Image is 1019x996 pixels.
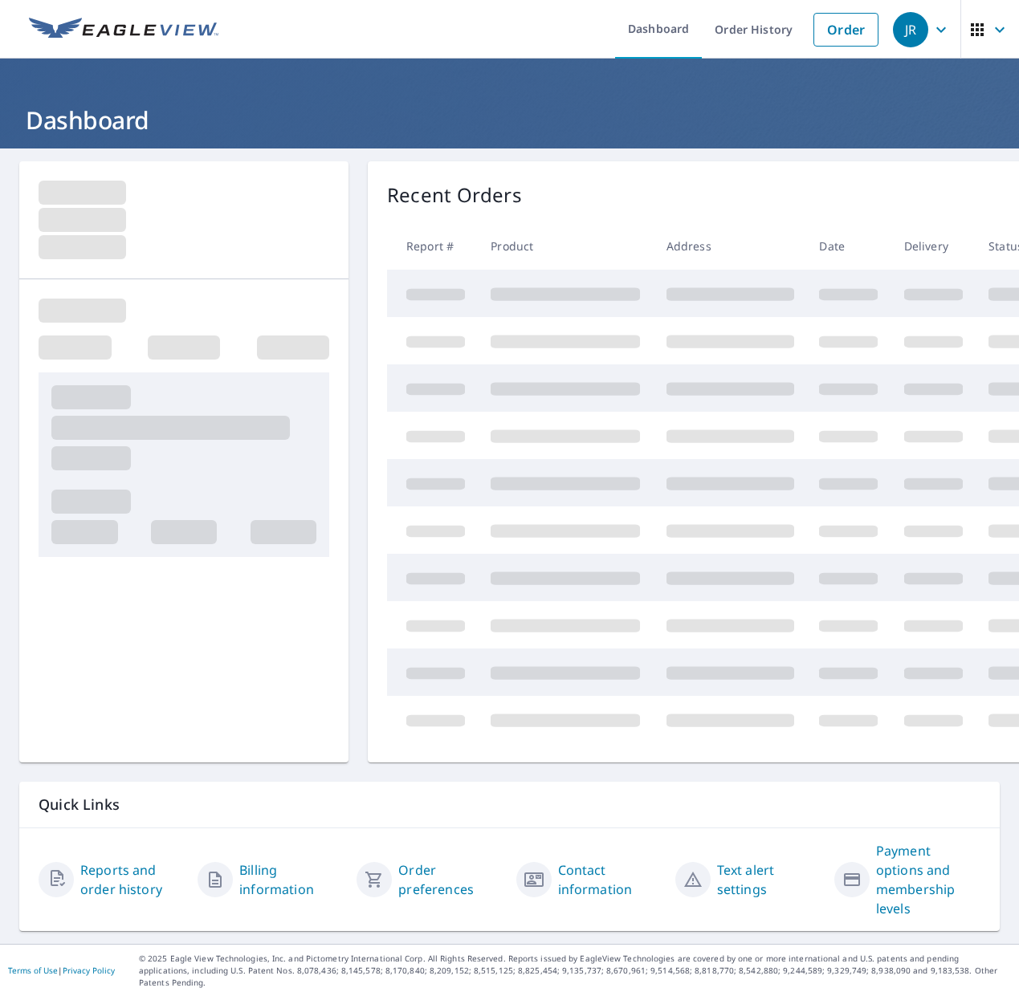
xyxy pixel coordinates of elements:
a: Text alert settings [717,860,821,899]
a: Order preferences [398,860,503,899]
a: Privacy Policy [63,965,115,976]
p: | [8,966,115,975]
a: Reports and order history [80,860,185,899]
p: Recent Orders [387,181,522,209]
h1: Dashboard [19,104,1000,136]
p: © 2025 Eagle View Technologies, Inc. and Pictometry International Corp. All Rights Reserved. Repo... [139,953,1011,989]
a: Terms of Use [8,965,58,976]
th: Product [478,222,653,270]
a: Contact information [558,860,662,899]
a: Payment options and membership levels [876,841,980,918]
th: Date [806,222,891,270]
a: Billing information [239,860,344,899]
th: Report # [387,222,478,270]
th: Address [654,222,807,270]
th: Delivery [891,222,976,270]
p: Quick Links [39,795,980,815]
div: JR [893,12,928,47]
a: Order [813,13,878,47]
img: EV Logo [29,18,218,42]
